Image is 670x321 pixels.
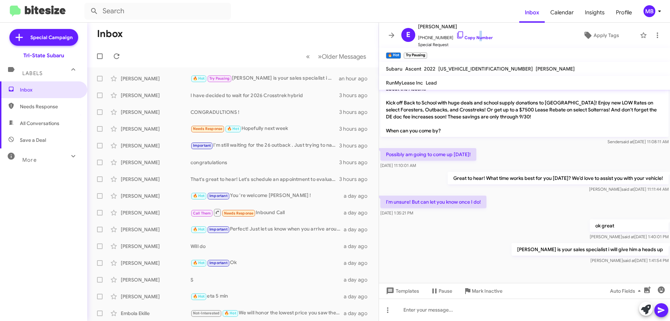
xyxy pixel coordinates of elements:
[380,75,669,137] p: Hi [PERSON_NAME] it's [PERSON_NAME], General Manager at Ourisman Tri-State Subaru. Thanks again f...
[339,125,373,132] div: 3 hours ago
[418,41,493,48] span: Special Request
[344,310,373,317] div: a day ago
[512,243,669,256] p: [PERSON_NAME] is your sales specialist i will give him a heads up
[121,109,191,116] div: [PERSON_NAME]
[344,192,373,199] div: a day ago
[536,66,575,72] span: [PERSON_NAME]
[385,285,419,297] span: Templates
[121,125,191,132] div: [PERSON_NAME]
[302,49,370,64] nav: Page navigation example
[623,258,635,263] span: said at
[121,159,191,166] div: [PERSON_NAME]
[404,52,427,59] small: Try Pausing
[193,261,205,265] span: 🔥 Hot
[380,196,486,208] p: I'm unsure! But can let you know once I do!
[339,159,373,166] div: 3 hours ago
[20,120,59,127] span: All Conversations
[594,29,619,42] span: Apply Tags
[191,259,344,267] div: Ok
[380,148,476,161] p: Possibly am going to come up [DATE]!
[191,176,339,183] div: That's great to hear! Let's schedule an appointment to evaluate your Outback and discuss the deta...
[344,293,373,300] div: a day ago
[191,243,344,250] div: Will do
[519,2,545,23] a: Inbox
[344,276,373,283] div: a day ago
[209,194,228,198] span: Important
[20,137,46,144] span: Save a Deal
[318,52,322,61] span: »
[339,176,373,183] div: 3 hours ago
[191,208,344,217] div: Inbound Call
[121,176,191,183] div: [PERSON_NAME]
[191,276,344,283] div: S
[610,2,638,23] a: Profile
[380,210,413,216] span: [DATE] 1:35:21 PM
[191,141,339,149] div: I'm still waiting for the 26 outback . Just trying to narrow down where I will purchase
[344,226,373,233] div: a day ago
[22,70,43,76] span: Labels
[209,227,228,232] span: Important
[472,285,502,297] span: Mark Inactive
[426,80,437,86] span: Lead
[191,292,344,300] div: eta 5 min
[191,192,344,200] div: You 're welcome [PERSON_NAME] !
[191,225,344,233] div: Perfect! Just let us know when you arrive around 1 or 2, and we'll be ready to assist you. Lookin...
[191,109,339,116] div: CONGRADULTIONS !
[9,29,78,46] a: Special Campaign
[604,285,649,297] button: Auto Fields
[191,125,339,133] div: Hopefully next week
[448,172,669,184] p: Great to hear! What time works best for you [DATE]? We’d love to assist you with your vehicle!
[344,243,373,250] div: a day ago
[589,187,669,192] span: [PERSON_NAME] [DATE] 11:11:44 AM
[339,109,373,116] div: 3 hours ago
[424,66,435,72] span: 2022
[579,2,610,23] a: Insights
[643,5,655,17] div: MB
[121,192,191,199] div: [PERSON_NAME]
[306,52,310,61] span: «
[608,139,669,144] span: Sender [DATE] 11:08:11 AM
[23,52,64,59] div: Tri-State Subaru
[590,234,669,239] span: [PERSON_NAME] [DATE] 1:40:01 PM
[380,163,416,168] span: [DATE] 11:10:01 AM
[379,285,425,297] button: Templates
[121,75,191,82] div: [PERSON_NAME]
[438,66,533,72] span: [US_VEHICLE_IDENTIFICATION_NUMBER]
[621,187,634,192] span: said at
[406,29,410,41] span: E
[20,103,79,110] span: Needs Response
[610,285,643,297] span: Auto Fields
[425,285,458,297] button: Pause
[224,211,254,216] span: Needs Response
[386,66,402,72] span: Subaru
[121,243,191,250] div: [PERSON_NAME]
[621,139,633,144] span: said at
[344,209,373,216] div: a day ago
[30,34,73,41] span: Special Campaign
[458,285,508,297] button: Mark Inactive
[565,29,636,42] button: Apply Tags
[193,76,205,81] span: 🔥 Hot
[193,194,205,198] span: 🔥 Hot
[227,126,239,131] span: 🔥 Hot
[545,2,579,23] span: Calendar
[193,211,211,216] span: Call Them
[191,159,339,166] div: congratulations
[386,52,401,59] small: 🔥 Hot
[302,49,314,64] button: Previous
[191,74,339,82] div: [PERSON_NAME] is your sales specialist i will give him a heads up
[418,31,493,41] span: [PHONE_NUMBER]
[339,92,373,99] div: 3 hours ago
[339,75,373,82] div: an hour ago
[121,276,191,283] div: [PERSON_NAME]
[191,309,344,317] div: We will honor the lowest price you saw the market is changing daily can i schedule you [DATE]
[193,311,220,315] span: Not-Interested
[121,260,191,267] div: [PERSON_NAME]
[590,219,669,232] p: ok great
[121,92,191,99] div: [PERSON_NAME]
[456,35,493,40] a: Copy Number
[191,92,339,99] div: I have decided to wait for 2026 Crosstrek hybrid
[193,227,205,232] span: 🔥 Hot
[121,310,191,317] div: Embola Ekille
